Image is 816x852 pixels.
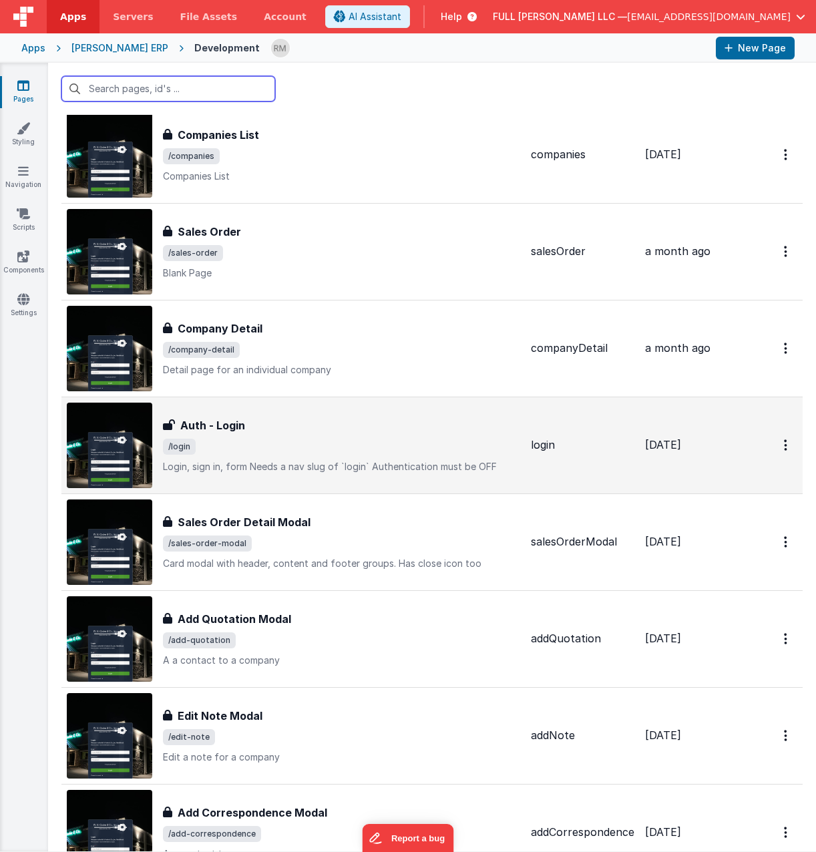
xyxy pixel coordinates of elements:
[441,10,462,23] span: Help
[163,363,520,377] p: Detail page for an individual company
[163,632,236,648] span: /add-quotation
[325,5,410,28] button: AI Assistant
[645,244,710,258] span: a month ago
[60,10,86,23] span: Apps
[180,417,245,433] h3: Auth - Login
[71,41,168,55] div: [PERSON_NAME] ERP
[349,10,401,23] span: AI Assistant
[531,147,634,162] div: companies
[531,825,634,840] div: addCorrespondence
[163,460,520,473] p: Login, sign in, form Needs a nav slug of `login` Authentication must be OFF
[531,244,634,259] div: salesOrder
[180,10,238,23] span: File Assets
[776,625,797,652] button: Options
[163,826,261,842] span: /add-correspondence
[645,438,681,451] span: [DATE]
[776,335,797,362] button: Options
[531,728,634,743] div: addNote
[21,41,45,55] div: Apps
[271,39,290,57] img: b13c88abc1fc393ceceb84a58fc04ef4
[163,342,240,358] span: /company-detail
[363,824,454,852] iframe: Marker.io feedback button
[531,534,634,550] div: salesOrderModal
[178,127,259,143] h3: Companies List
[776,819,797,846] button: Options
[163,148,220,164] span: /companies
[493,10,627,23] span: FULL [PERSON_NAME] LLC —
[645,535,681,548] span: [DATE]
[645,341,710,355] span: a month ago
[163,439,196,455] span: /login
[163,266,520,280] p: Blank Page
[178,224,241,240] h3: Sales Order
[645,632,681,645] span: [DATE]
[178,611,291,627] h3: Add Quotation Modal
[178,805,327,821] h3: Add Correspondence Modal
[531,341,634,356] div: companyDetail
[716,37,795,59] button: New Page
[776,431,797,459] button: Options
[531,437,634,453] div: login
[178,708,262,724] h3: Edit Note Modal
[163,557,520,570] p: Card modal with header, content and footer groups. Has close icon too
[163,751,520,764] p: Edit a note for a company
[163,536,252,552] span: /sales-order-modal
[645,148,681,161] span: [DATE]
[113,10,153,23] span: Servers
[645,825,681,839] span: [DATE]
[531,631,634,646] div: addQuotation
[776,528,797,556] button: Options
[163,245,223,261] span: /sales-order
[194,41,260,55] div: Development
[178,514,311,530] h3: Sales Order Detail Modal
[178,321,262,337] h3: Company Detail
[163,654,520,667] p: A a contact to a company
[776,722,797,749] button: Options
[776,238,797,265] button: Options
[163,170,520,183] p: Companies List
[645,728,681,742] span: [DATE]
[776,141,797,168] button: Options
[61,76,275,101] input: Search pages, id's ...
[627,10,791,23] span: [EMAIL_ADDRESS][DOMAIN_NAME]
[163,729,215,745] span: /edit-note
[493,10,805,23] button: FULL [PERSON_NAME] LLC — [EMAIL_ADDRESS][DOMAIN_NAME]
